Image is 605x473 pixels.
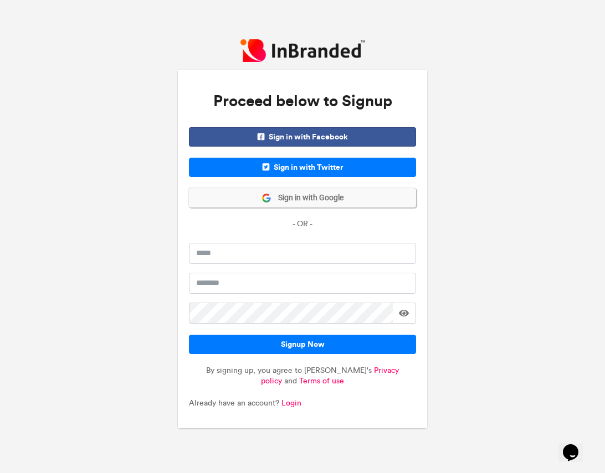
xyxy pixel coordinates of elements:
span: Sign in with Google [271,193,343,204]
span: Sign in with Facebook [189,127,416,147]
p: By signing up, you agree to [PERSON_NAME]'s and [189,365,416,398]
span: Sign in with Twitter [189,158,416,177]
a: Login [281,398,301,408]
img: InBranded Logo [240,39,365,62]
p: - OR - [189,219,416,230]
button: Sign in with Google [189,188,416,207]
iframe: chat widget [558,429,594,462]
p: Already have an account? [189,398,416,409]
a: Terms of use [299,376,344,386]
button: Signup Now [189,335,416,354]
h3: Proceed below to Signup [189,81,416,122]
